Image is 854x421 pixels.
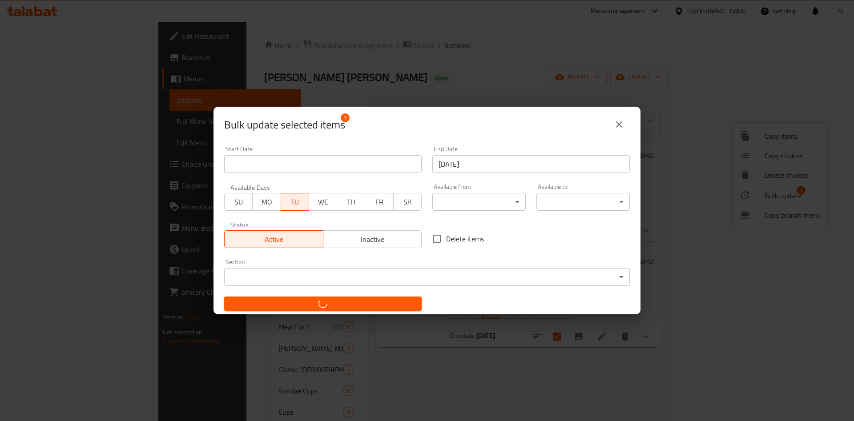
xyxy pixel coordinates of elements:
[323,230,422,248] button: Inactive
[393,193,422,211] button: SA
[309,193,337,211] button: WE
[224,268,630,286] div: ​
[327,233,419,246] span: Inactive
[432,193,526,211] div: ​
[256,196,277,208] span: MO
[252,193,281,211] button: MO
[341,196,362,208] span: TH
[224,193,253,211] button: SU
[224,230,323,248] button: Active
[337,193,365,211] button: TH
[536,193,630,211] div: ​
[228,233,320,246] span: Active
[313,196,334,208] span: WE
[228,196,249,208] span: SU
[608,114,630,135] button: close
[341,113,350,122] span: 1
[397,196,418,208] span: SA
[365,193,393,211] button: FR
[446,233,484,244] span: Delete items
[369,196,390,208] span: FR
[281,193,309,211] button: TU
[285,196,306,208] span: TU
[224,118,345,132] span: Selected items count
